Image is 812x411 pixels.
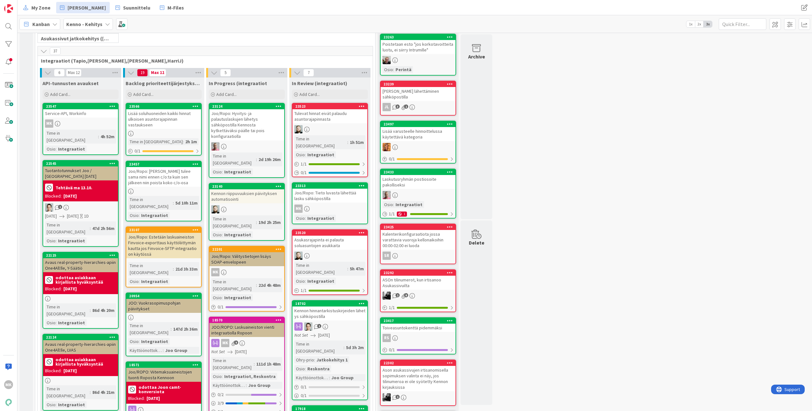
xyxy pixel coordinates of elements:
span: : [256,282,257,289]
div: Osio [45,237,56,244]
div: 23124Joo/Ropo: Hyvitys- ja palautuslaskujen lähetys sähköpostilla Kennosta kytkettäväksi päälle t... [209,104,284,140]
div: 147d 2h 36m [172,326,199,333]
img: TL [383,143,391,151]
span: 0 / 1 [218,304,224,310]
div: 23523 [295,104,367,109]
b: odottaa asiakkaan kirjallista hyväksyntää [56,275,116,284]
div: [PERSON_NAME] lähettäminen sähköpostilla [381,87,455,101]
div: 4h 52m [99,133,116,140]
img: KM [383,292,391,300]
div: Avaus real-property-hierarchies-apiin One4All:lle, LVAS [43,340,118,354]
div: Lisää soluhuoneiden kaikki hinnat ulkoisen asuntorajapinnan vastaukseen [126,109,201,129]
div: 23425Kalenterikonfiguraatiota jossa varattavia vuoroja kellonaikoihin 00:00-02:00 ei luoda [381,224,455,250]
div: 22201 [209,246,284,252]
span: 1 [404,104,408,109]
span: : [173,266,174,273]
div: Kennon hinnantarkistuskirjeiden lähetys sähköpostilla [292,307,367,320]
div: Time in [GEOGRAPHIC_DATA] [128,196,173,210]
a: 23417Toiveasuntokenttä pidemmäksiRS0/1 [380,317,456,354]
span: : [347,139,348,146]
a: 23520Asukasrajapinta ei palauta soluasuntojen asukkaitaSHTime in [GEOGRAPHIC_DATA]:5h 47mOsio:Int... [292,229,368,295]
span: M-Files [167,4,184,11]
span: 8 [404,293,408,297]
div: MK [211,268,219,276]
div: 22201Joo/Ropo: Välitystietojen lisäys SOAP-envelopeen [209,246,284,266]
span: : [256,219,257,226]
span: : [222,168,223,175]
a: 23566Lisää soluhuoneiden kaikki hinnat ulkoisen asuntorajapinnan vastaukseenTime in [GEOGRAPHIC_D... [126,103,202,156]
div: 23457Joo/Ropo: [PERSON_NAME] tulee sama nimi ennen c/o:ta kuin sen jälkeen niin poista koko c/o-osa [126,161,201,187]
div: Kennon riippuvuuksien päivityksen automatisointi [209,189,284,203]
div: 47d 2h 56m [91,225,116,232]
span: 1 / 1 [301,161,307,167]
div: 23292ASOn tilinumerot, kun irtisanoo Asukassivuilta [381,270,455,290]
div: Osio [128,278,139,285]
div: Osio [211,231,222,238]
a: 23292ASOn tilinumerot, kun irtisanoo AsukassivuiltaKM1/1 [380,269,456,312]
span: : [183,138,184,145]
div: Integraatiot [306,278,336,285]
div: Integraatiot [223,231,253,238]
div: 20954 [129,294,201,298]
div: 23520 [295,231,367,235]
div: Joo/Ropo: Estetään laskuaineiston Finvoice-exporttaus käyttöliittymän kautta jos Finvoice-SFTP-in... [126,233,201,258]
div: 23239 [381,81,455,87]
div: Time in [GEOGRAPHIC_DATA] [128,138,183,145]
b: Tehtävä ma 13.10. [56,185,92,190]
div: 22545Tuotantotunnukset Joo / [GEOGRAPHIC_DATA] [DATE] [43,161,118,180]
span: Suunnittelu [123,4,150,11]
a: Suunnittelu [112,2,154,13]
span: 0 / 1 [389,156,395,162]
span: : [314,356,315,363]
div: Lisää varusteelle hinnoittelussa käytettävä kategoria [381,127,455,141]
div: 23107 [126,227,201,233]
div: 22302Ason asukassivujen irtisanomisella sopimuksen valinta ei näy, jos tilinumeroa ei ole syötett... [381,360,455,391]
div: 19d 2h 25m [257,219,282,226]
a: M-Files [156,2,188,13]
div: 18570 [209,317,284,323]
div: 22302 [383,361,455,365]
span: : [139,338,140,345]
div: 1h 51m [348,139,365,146]
div: 18570JOO/ROPO: Laskuaineiston vienti integraatiolla Ropoon [209,317,284,337]
div: Laskutusryhmän postiosoite pakolliseksi [381,175,455,189]
div: Avaus real-property-hierarchies-apiin One4All:lle, Y-Säätiö [43,258,118,272]
div: Käyttöönottokriittisyys [128,347,163,354]
div: ASOn tilinumerot, kun irtisanoo Asukassivuilta [381,276,455,290]
a: 22125Avaus real-property-hierarchies-apiin One4All:lle, Y-Säätiöodottaa asiakkaan kirjallista hyv... [43,252,119,329]
span: : [347,265,348,272]
div: Integraatiot [306,151,336,158]
div: [DATE] [63,193,77,199]
a: 23523Tulevat hinnat eivät palaudu asuntorajapinnastaSHTime in [GEOGRAPHIC_DATA]:1h 51mOsio:Integr... [292,103,368,177]
div: 22d 4h 48m [257,282,282,289]
div: 23520 [292,230,367,236]
span: : [90,307,91,314]
div: 22302 [381,360,455,366]
a: 23140Kennon riippuvuuksien päivityksen automatisointiSHTime in [GEOGRAPHIC_DATA]:19d 2h 25mOsio:I... [209,183,285,241]
div: 18702 [295,301,367,306]
div: HJ [381,191,455,199]
div: JL [381,103,455,111]
div: Integraatiot [140,338,170,345]
div: Osio [294,151,305,158]
a: 23239[PERSON_NAME] lähettäminen sähköpostillaJL [380,81,456,116]
div: Time in [GEOGRAPHIC_DATA] [45,221,90,235]
div: 23523Tulevat hinnat eivät palaudu asuntorajapinnasta [292,104,367,123]
div: Ohry-prio [294,356,314,363]
div: JH [381,56,455,64]
div: 0/1 [292,169,367,177]
div: 0/1 [381,346,455,354]
div: Tuotantotunnukset Joo / [GEOGRAPHIC_DATA] [DATE] [43,166,118,180]
img: Visit kanbanzone.com [4,4,13,13]
div: 23313 [295,184,367,188]
span: 0 / 1 [301,169,307,176]
div: Osio [294,278,305,285]
div: 23313 [292,183,367,189]
div: TT [292,322,367,331]
div: 23457 [126,161,201,167]
div: Integraatiot [394,201,424,208]
span: 0 / 1 [389,347,395,353]
div: 23263 [383,35,455,39]
div: MK [209,339,284,347]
